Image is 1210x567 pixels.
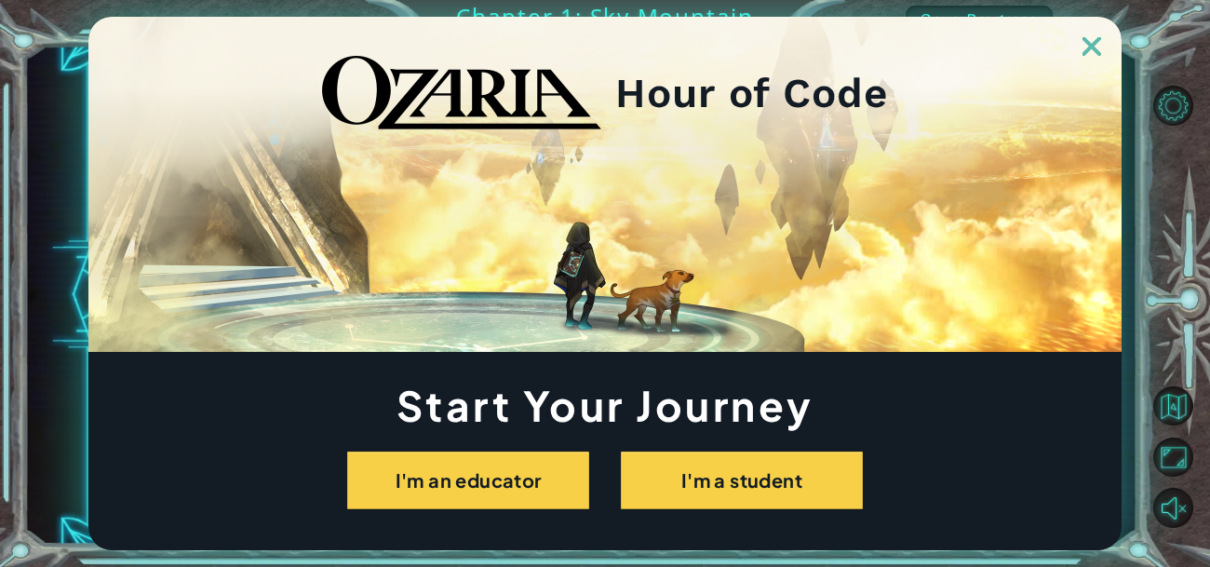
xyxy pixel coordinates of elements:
h2: Hour of Code [615,75,888,111]
img: blackOzariaWordmark.png [322,56,601,130]
h1: Start Your Journey [88,386,1122,424]
button: I'm a student [621,452,863,509]
button: I'm an educator [347,452,589,509]
img: ExitButton_Dusk.png [1082,37,1101,56]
